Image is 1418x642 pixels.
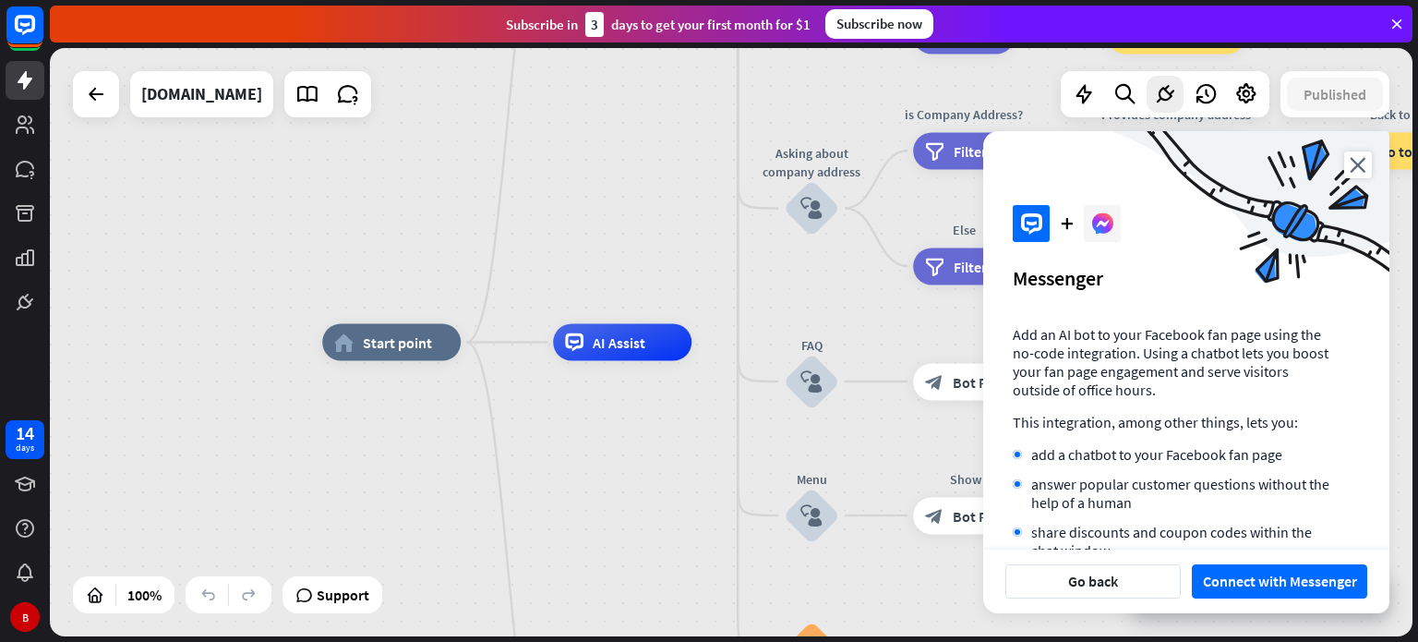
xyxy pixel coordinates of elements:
p: This integration, among other things, lets you: [1013,413,1330,431]
div: is Company Address? [899,104,1028,123]
i: block_bot_response [925,372,943,391]
span: Start point [363,333,432,352]
div: Messenger [1013,265,1360,291]
div: Provides company address [1093,104,1259,123]
i: plus [1061,218,1073,229]
li: answer popular customer questions without the help of a human [1013,475,1330,512]
div: 3 [585,12,604,37]
i: block_user_input [800,370,823,393]
div: Asking about company address [756,144,867,181]
p: Add an AI bot to your Facebook fan page using the no-code integration. Using a chatbot lets you b... [1013,325,1330,399]
i: home_2 [334,333,354,352]
span: AI Assist [593,333,645,352]
span: Bot Response [953,372,1039,391]
li: share discounts and coupon codes within the chat window [1013,523,1330,560]
span: Bot Response [953,506,1039,525]
div: 14 [16,425,34,442]
div: days [16,442,34,454]
i: close [1344,151,1372,178]
button: Open LiveChat chat widget [15,7,70,63]
span: Filter [954,141,987,160]
div: Menu [756,469,867,488]
i: block_user_input [800,504,823,527]
button: Published [1287,78,1383,111]
span: Support [317,580,369,610]
div: brycebot.com [141,71,262,117]
div: Subscribe in days to get your first month for $1 [506,12,811,37]
i: filter [925,141,944,160]
a: 14 days [6,420,44,459]
div: B [10,602,40,632]
div: Subscribe now [825,9,933,39]
div: Show Menu [899,469,1065,488]
div: 100% [122,580,167,610]
button: Connect with Messenger [1192,564,1367,599]
i: block_user_input [800,198,823,220]
li: add a chatbot to your Facebook fan page [1013,445,1330,464]
i: block_bot_response [925,506,943,525]
div: Else [899,220,1028,238]
i: filter [925,257,944,275]
button: Go back [1005,564,1181,599]
span: Filter [954,257,987,275]
div: FAQ [756,335,867,354]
